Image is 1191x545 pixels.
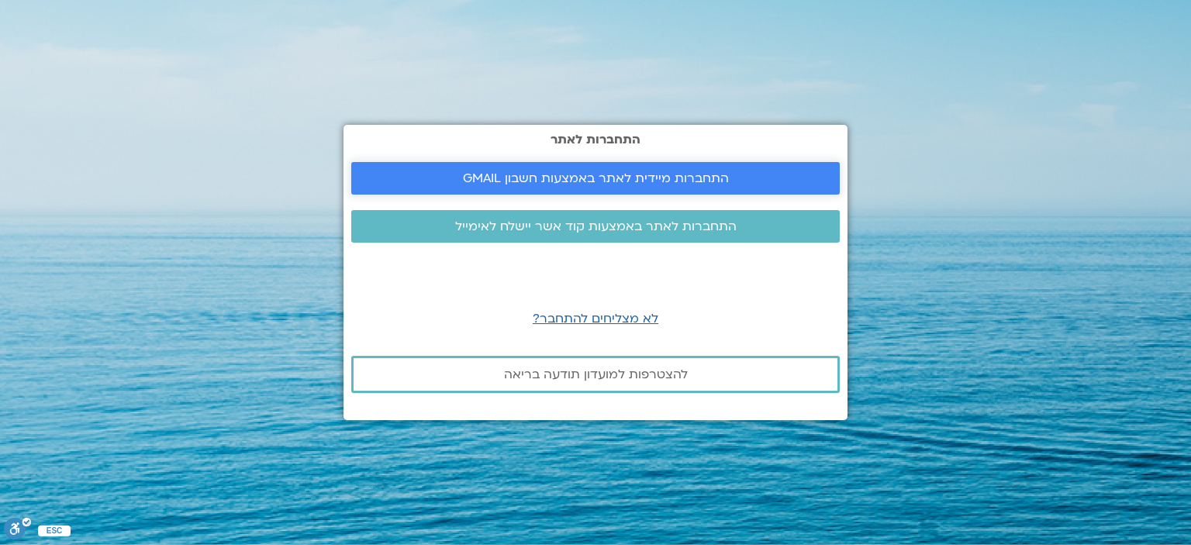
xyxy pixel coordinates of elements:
[463,171,729,185] span: התחברות מיידית לאתר באמצעות חשבון GMAIL
[533,310,658,327] a: לא מצליחים להתחבר?
[504,367,688,381] span: להצטרפות למועדון תודעה בריאה
[351,210,840,243] a: התחברות לאתר באמצעות קוד אשר יישלח לאימייל
[351,162,840,195] a: התחברות מיידית לאתר באמצעות חשבון GMAIL
[351,356,840,393] a: להצטרפות למועדון תודעה בריאה
[455,219,737,233] span: התחברות לאתר באמצעות קוד אשר יישלח לאימייל
[351,133,840,147] h2: התחברות לאתר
